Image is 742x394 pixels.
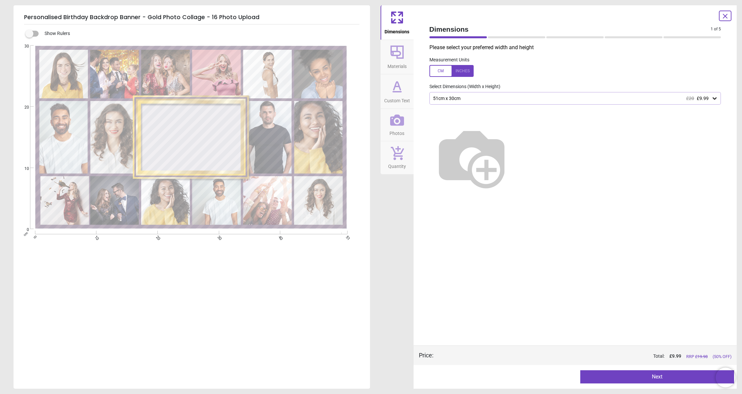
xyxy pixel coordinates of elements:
span: £20 [686,96,694,101]
span: £ [669,353,681,360]
div: Price : [419,351,433,359]
span: Materials [388,60,407,70]
button: Next [580,370,734,383]
span: RRP [686,354,708,360]
span: Custom Text [384,94,410,104]
div: Total: [443,353,732,360]
span: Dimensions [385,25,409,35]
p: Please select your preferred width and height [429,44,726,51]
div: Show Rulers [29,30,370,38]
span: (50% OFF) [713,354,731,360]
span: £9.99 [697,96,709,101]
span: 30 [17,44,29,49]
iframe: Brevo live chat [716,368,735,387]
span: 9.99 [672,353,681,359]
h5: Personalised Birthday Backdrop Banner - Gold Photo Collage - 16 Photo Upload [24,11,359,24]
span: Photos [389,127,404,137]
button: Materials [381,40,414,74]
span: Dimensions [429,24,711,34]
button: Dimensions [381,5,414,40]
button: Custom Text [381,74,414,109]
span: Quantity [388,160,406,170]
button: Photos [381,109,414,141]
div: 51cm x 30cm [432,96,712,101]
label: Measurement Units [429,57,469,63]
span: £ 19.98 [695,354,708,359]
button: Quantity [381,141,414,174]
span: 1 of 5 [711,26,721,32]
label: Select Dimensions (Width x Height) [424,83,500,90]
img: Helper for size comparison [429,115,514,200]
